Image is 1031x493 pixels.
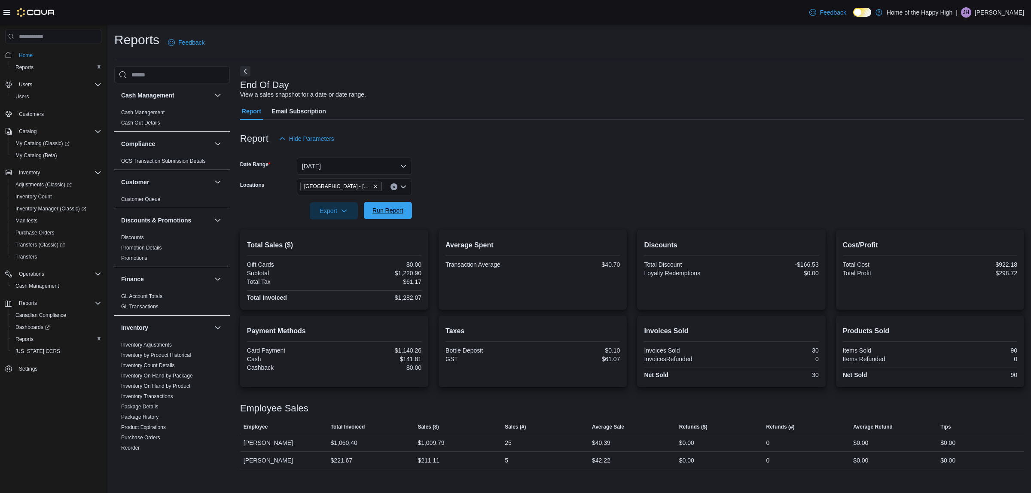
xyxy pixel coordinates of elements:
[12,310,101,320] span: Canadian Compliance
[242,103,261,120] span: Report
[240,182,265,189] label: Locations
[9,91,105,103] button: Users
[19,271,44,277] span: Operations
[418,455,439,466] div: $211.11
[310,202,358,219] button: Export
[15,364,41,374] a: Settings
[15,109,101,119] span: Customers
[2,125,105,137] button: Catalog
[121,244,162,251] span: Promotion Details
[19,81,32,88] span: Users
[9,345,105,357] button: [US_STATE] CCRS
[240,80,289,90] h3: End Of Day
[445,326,620,336] h2: Taxes
[240,452,327,469] div: [PERSON_NAME]
[121,445,140,451] a: Reorder
[121,414,159,420] span: Package History
[121,120,160,126] a: Cash Out Details
[289,134,334,143] span: Hide Parameters
[336,294,421,301] div: $1,282.07
[213,215,223,225] button: Discounts & Promotions
[121,245,162,251] a: Promotion Details
[12,228,101,238] span: Purchase Orders
[19,365,37,372] span: Settings
[12,346,101,356] span: Washington CCRS
[247,240,421,250] h2: Total Sales ($)
[121,341,172,348] span: Inventory Adjustments
[15,50,36,61] a: Home
[15,241,65,248] span: Transfers (Classic)
[19,128,37,135] span: Catalog
[121,404,159,410] a: Package Details
[733,347,819,354] div: 30
[15,79,36,90] button: Users
[9,149,105,161] button: My Catalog (Beta)
[114,31,159,49] h1: Reports
[644,240,818,250] h2: Discounts
[121,383,190,390] span: Inventory On Hand by Product
[766,438,770,448] div: 0
[114,107,230,131] div: Cash Management
[17,8,55,17] img: Cova
[12,180,75,190] a: Adjustments (Classic)
[19,52,33,59] span: Home
[271,103,326,120] span: Email Subscription
[956,7,958,18] p: |
[121,216,191,225] h3: Discounts & Promotions
[843,371,867,378] strong: Net Sold
[121,403,159,410] span: Package Details
[121,352,191,359] span: Inventory by Product Historical
[9,309,105,321] button: Canadian Compliance
[505,438,512,448] div: 25
[932,270,1017,277] div: $298.72
[644,270,729,277] div: Loyalty Redemptions
[12,204,90,214] a: Inventory Manager (Classic)
[390,183,397,190] button: Clear input
[12,180,101,190] span: Adjustments (Classic)
[820,8,846,17] span: Feedback
[121,362,175,368] a: Inventory Count Details
[766,423,795,430] span: Refunds (#)
[336,347,421,354] div: $1,140.26
[15,217,37,224] span: Manifests
[121,255,147,261] a: Promotions
[15,253,37,260] span: Transfers
[213,177,223,187] button: Customer
[679,438,694,448] div: $0.00
[275,130,338,147] button: Hide Parameters
[121,304,159,310] a: GL Transactions
[19,300,37,307] span: Reports
[592,438,610,448] div: $40.39
[15,152,57,159] span: My Catalog (Beta)
[12,310,70,320] a: Canadian Compliance
[12,62,101,73] span: Reports
[19,111,44,118] span: Customers
[12,281,101,291] span: Cash Management
[733,371,819,378] div: 30
[165,34,208,51] a: Feedback
[843,240,1017,250] h2: Cost/Profit
[400,183,407,190] button: Open list of options
[12,91,32,102] a: Users
[114,194,230,208] div: Customer
[2,268,105,280] button: Operations
[2,79,105,91] button: Users
[121,303,159,310] span: GL Transactions
[2,49,105,61] button: Home
[15,298,101,308] span: Reports
[121,383,190,389] a: Inventory On Hand by Product
[336,364,421,371] div: $0.00
[445,261,531,268] div: Transaction Average
[247,364,332,371] div: Cashback
[336,356,421,362] div: $141.81
[213,274,223,284] button: Finance
[121,158,206,164] a: OCS Transaction Submission Details
[12,228,58,238] a: Purchase Orders
[843,356,928,362] div: Items Refunded
[240,403,308,414] h3: Employee Sales
[240,161,271,168] label: Date Range
[15,269,48,279] button: Operations
[505,423,526,430] span: Sales (#)
[9,179,105,191] a: Adjustments (Classic)
[15,79,101,90] span: Users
